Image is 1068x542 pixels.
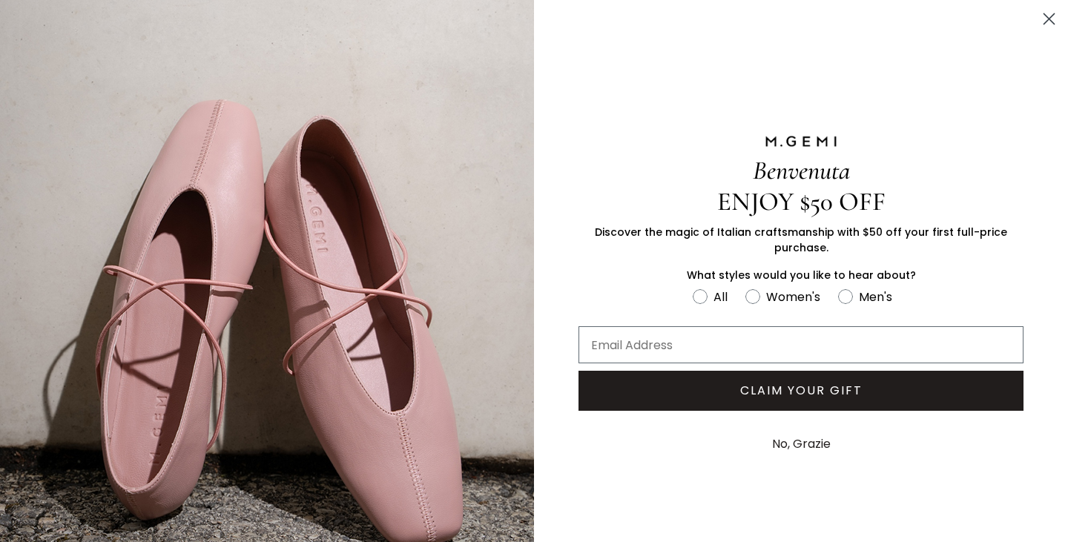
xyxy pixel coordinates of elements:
span: What styles would you like to hear about? [687,268,916,282]
img: M.GEMI [764,135,838,148]
input: Email Address [578,326,1023,363]
span: Discover the magic of Italian craftsmanship with $50 off your first full-price purchase. [595,225,1007,255]
button: No, Grazie [765,426,838,463]
button: CLAIM YOUR GIFT [578,371,1023,411]
button: Close dialog [1036,6,1062,32]
span: Benvenuta [753,155,850,186]
div: Men's [859,288,892,306]
span: ENJOY $50 OFF [717,186,886,217]
div: Women's [766,288,820,306]
div: All [713,288,728,306]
